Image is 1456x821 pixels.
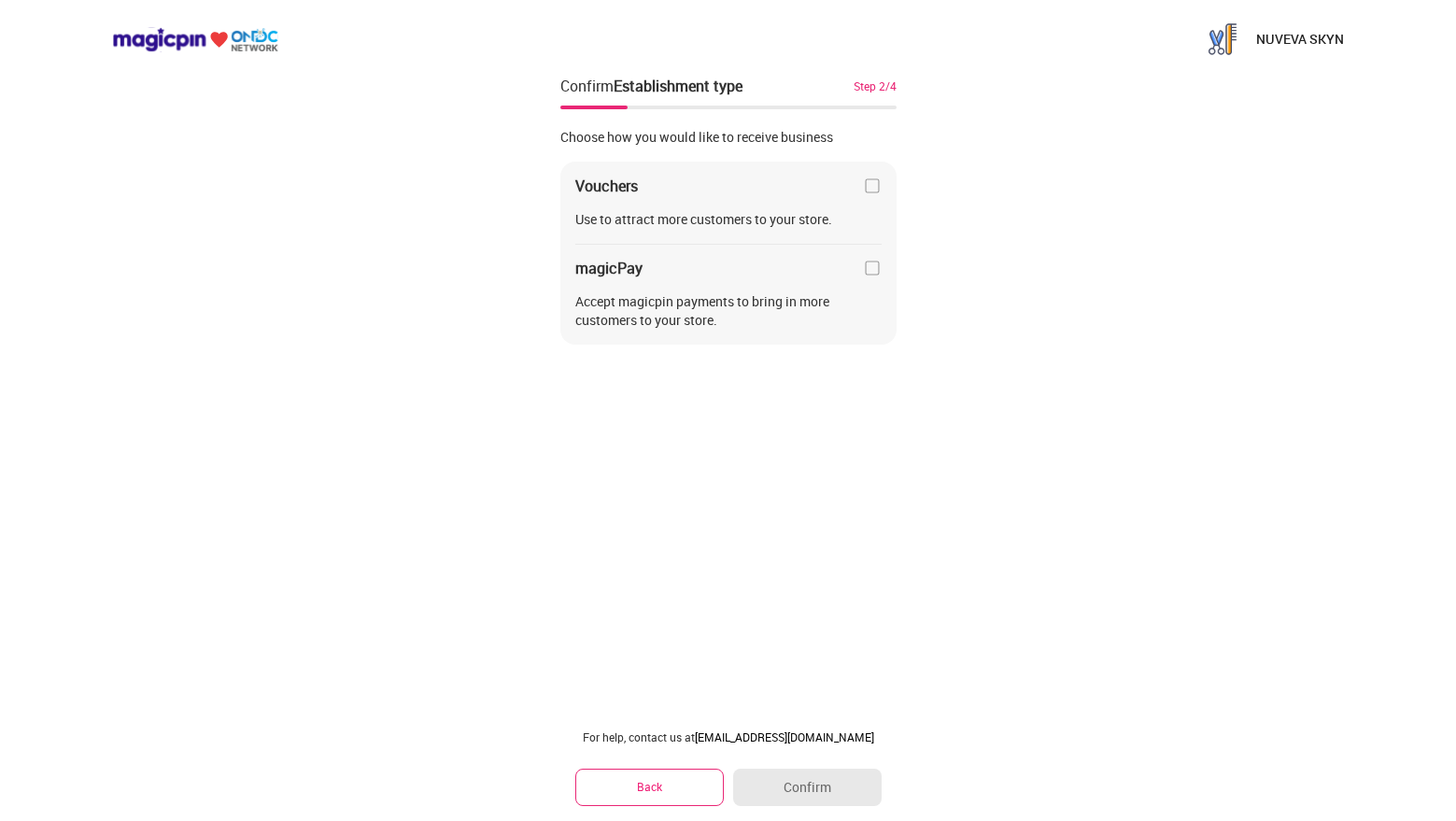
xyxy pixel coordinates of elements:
[1204,21,1241,58] img: bw_xX0sJp4QnnUQd6Tb7eyzPr3_CXVRI74O9bB8UmVCCC3mSVTEo_oqYDUTGehJpCehqD_faC2JJfTyTeX4--IwoIyY
[560,75,742,97] div: Confirm
[575,177,638,195] div: Vouchers
[854,78,897,94] div: Step 2/4
[863,177,882,195] img: home-delivery-unchecked-checkbox-icon.f10e6f61.svg
[575,769,725,805] button: Back
[614,76,742,96] div: Establishment type
[112,27,278,52] img: ondc-logo-new-small.8a59708e.svg
[863,259,882,277] img: home-delivery-unchecked-checkbox-icon.f10e6f61.svg
[575,292,882,330] div: Accept magicpin payments to bring in more customers to your store.
[575,210,882,229] div: Use to attract more customers to your store.
[575,729,882,744] div: For help, contact us at
[560,128,897,147] div: Choose how you would like to receive business
[695,729,874,744] a: [EMAIL_ADDRESS][DOMAIN_NAME]
[733,769,881,806] button: Confirm
[575,259,643,277] div: magicPay
[1256,30,1344,49] p: NUVEVA SKYN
